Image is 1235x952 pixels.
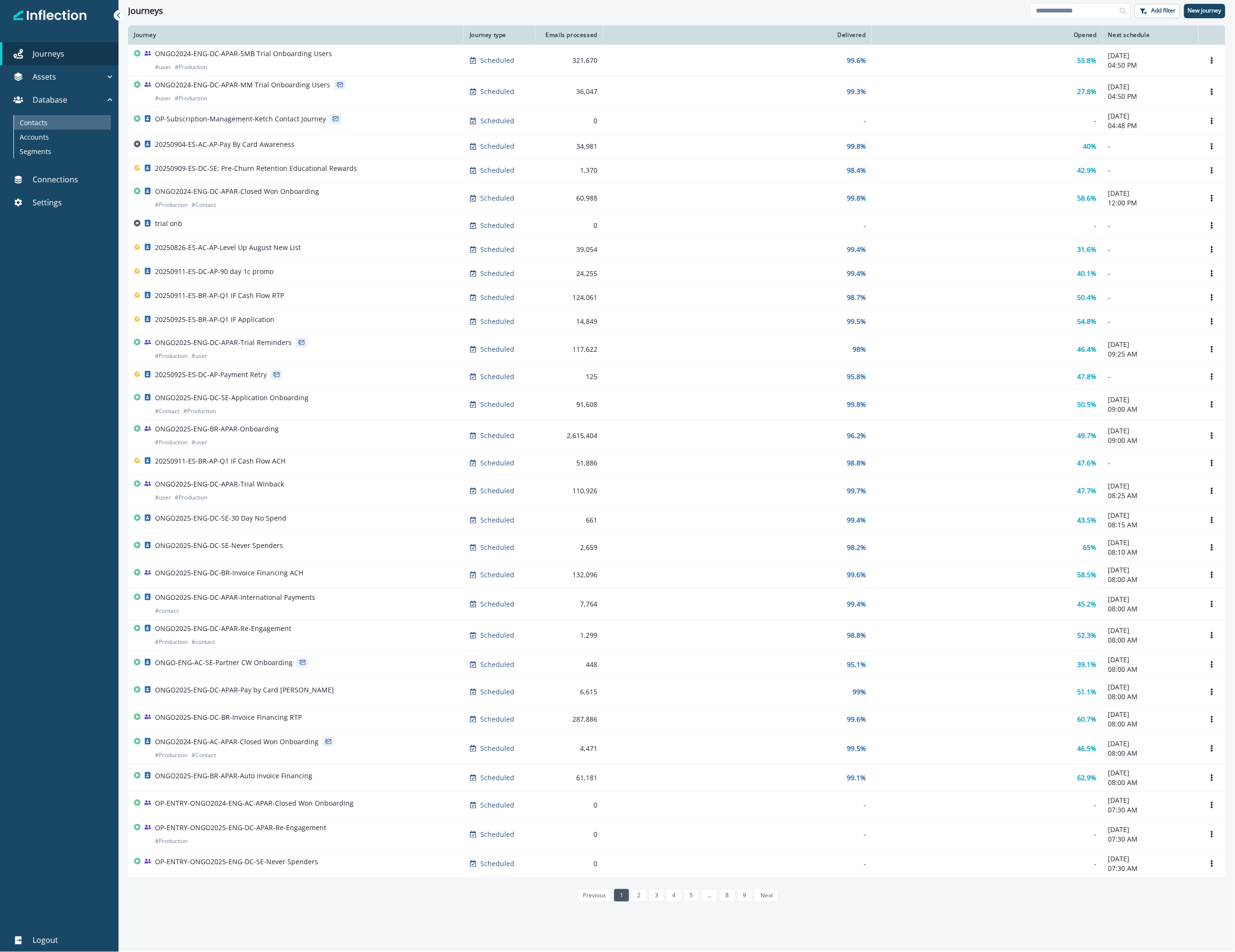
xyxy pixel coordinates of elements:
[128,791,1225,819] a: OP-ENTRY-ONGO2024-ENG-AC-APAR-Closed Won OnboardingScheduled0--[DATE]07:30 AMOptions
[155,291,284,300] p: 20250911-ES-BR-AP-Q1 IF Cash Flow RTP
[191,637,215,647] p: # contact
[13,9,87,22] img: Inflection
[542,431,597,440] div: 2,615,404
[128,309,1225,333] a: 20250925-ES-BR-AP-Q1 IF ApplicationScheduled14,84999.5%54.8%-Options
[1083,142,1097,151] p: 40%
[1108,538,1193,547] p: [DATE]
[155,541,283,550] p: ONGO2025-ENG-DC-SE-Never Spenders
[14,115,111,130] a: Contacts
[155,479,284,489] p: ONGO2025-ENG-DC-APAR-Trial Winback
[480,543,514,552] p: Scheduled
[128,451,1225,475] a: 20250911-ES-BR-AP-Q1 IF Cash Flow ACHScheduled51,88698.8%47.6%-Options
[1108,520,1193,530] p: 08:15 AM
[1078,599,1097,609] p: 45.2%
[480,687,514,697] p: Scheduled
[1108,60,1193,70] p: 04:50 PM
[128,651,1225,678] a: ONGO-ENG-AC-SE-Partner CW OnboardingScheduled44895.1%39.1%[DATE]08:00 AMOptions
[1078,400,1097,409] p: 50.5%
[1108,121,1193,131] p: 04:48 PM
[128,678,1225,705] a: ONGO2025-ENG-DC-APAR-Pay by Card [PERSON_NAME]Scheduled6,61599%51.1%[DATE]08:00 AMOptions
[1108,778,1193,787] p: 08:00 AM
[847,660,866,669] p: 95.1%
[480,269,514,278] p: Scheduled
[542,400,597,409] div: 91,608
[155,315,274,324] p: 20250925-ES-BR-AP-Q1 IF Application
[609,116,866,126] div: -
[1108,340,1193,349] p: [DATE]
[1078,773,1097,783] p: 62.9%
[847,166,866,175] p: 98.4%
[1204,191,1220,205] button: Options
[1108,92,1193,101] p: 04:50 PM
[542,687,597,697] div: 6,615
[1184,4,1225,18] button: New journey
[480,458,514,468] p: Scheduled
[1108,293,1193,302] p: -
[1108,604,1193,614] p: 08:00 AM
[847,245,866,254] p: 99.4%
[847,570,866,580] p: 99.6%
[1108,565,1193,575] p: [DATE]
[1108,481,1193,491] p: [DATE]
[128,214,1225,238] a: trial onbScheduled0---Options
[155,351,188,361] p: # Production
[155,737,319,747] p: ONGO2024-ENG-AC-APAR-Closed Won Onboarding
[542,56,597,65] div: 321,670
[1078,345,1097,354] p: 46.4%
[155,424,279,434] p: ONGO2025-ENG-BR-APAR-Onboarding
[20,132,49,142] p: Accounts
[1108,245,1193,254] p: -
[1108,635,1193,645] p: 08:00 AM
[480,116,514,126] p: Scheduled
[480,830,514,839] p: Scheduled
[847,317,866,326] p: 99.5%
[1204,397,1220,412] button: Options
[128,365,1225,389] a: 20250925-ES-DC-AP-Payment RetryScheduled12595.8%47.8%-Options
[614,889,629,902] a: Page 1 is your current page
[1078,245,1097,254] p: 31.6%
[14,130,111,144] a: Accounts
[480,317,514,326] p: Scheduled
[853,687,866,697] p: 99%
[155,243,301,252] p: 20250826-ES-AC-AP-Level Up August New List
[128,764,1225,791] a: ONGO2025-ENG-BR-APAR-Auto Invoice FinancingScheduled61,18199.1%62.9%[DATE]08:00 AMOptions
[1204,369,1220,384] button: Options
[480,773,514,783] p: Scheduled
[128,733,1225,764] a: ONGO2024-ENG-AC-APAR-Closed Won Onboarding#Production#ContactScheduled4,47199.5%46.5%[DATE]08:00 ...
[1204,114,1220,128] button: Options
[480,744,514,753] p: Scheduled
[542,830,597,839] div: 0
[1204,857,1220,871] button: Options
[847,87,866,96] p: 99.3%
[1204,657,1220,672] button: Options
[128,134,1225,158] a: 20250904-ES-AC-AP-Pay By Card AwarenessScheduled34,98199.8%40%-Options
[1108,372,1193,381] p: -
[1108,834,1193,844] p: 07:30 AM
[128,619,1225,651] a: ONGO2025-ENG-DC-APAR-Re-Engagement#Production#contactScheduled1,29998.8%52.3%[DATE]08:00 AMOptions
[542,87,597,96] div: 36,047
[128,238,1225,262] a: 20250826-ES-AC-AP-Level Up August New ListScheduled39,05499.4%31.6%-Options
[1108,655,1193,665] p: [DATE]
[1108,547,1193,557] p: 08:10 AM
[155,187,319,196] p: ONGO2024-ENG-DC-APAR-Closed Won Onboarding
[480,400,514,409] p: Scheduled
[1078,269,1097,278] p: 40.1%
[1108,51,1193,60] p: [DATE]
[847,431,866,440] p: 96.2%
[1083,543,1097,552] p: 65%
[847,773,866,783] p: 99.1%
[1078,570,1097,580] p: 58.5%
[155,62,171,72] p: # user
[155,750,188,760] p: # Production
[1108,511,1193,520] p: [DATE]
[480,345,514,354] p: Scheduled
[33,174,78,185] p: Connections
[1108,269,1193,278] p: -
[155,637,188,647] p: # Production
[1108,805,1193,815] p: 07:30 AM
[128,45,1225,76] a: ONGO2024-ENG-DC-APAR-SMB Trial Onboarding Users#user#ProductionScheduled321,67099.6%55.8%[DATE]04...
[128,561,1225,588] a: ONGO2025-ENG-DC-BR-Invoice Financing ACHScheduled132,09699.6%58.5%[DATE]08:00 AMOptions
[480,800,514,810] p: Scheduled
[1108,458,1193,468] p: -
[33,197,62,208] p: Settings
